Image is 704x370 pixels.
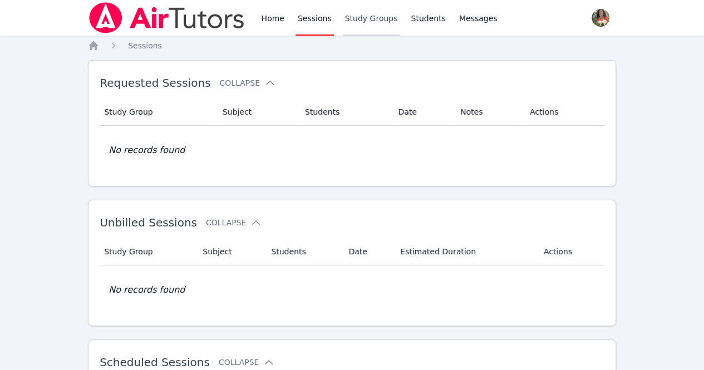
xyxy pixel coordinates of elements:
span: Sessions [128,41,162,50]
th: Actions [523,98,604,126]
span: Messages [459,13,498,24]
td: No records found [100,265,604,314]
th: Students [298,98,392,126]
span: Unbilled Sessions [100,216,197,229]
th: Study Group [100,98,216,126]
th: Students [264,238,342,265]
th: Subject [196,238,264,265]
nav: Breadcrumb [88,40,616,51]
th: Estimated Duration [393,238,537,265]
td: No records found [100,126,604,175]
button: Collapse [206,217,262,228]
th: Study Group [100,238,196,265]
th: Date [342,238,393,265]
img: Air Tutors [88,2,245,33]
span: Requested Sessions [100,76,210,90]
a: Sessions [128,40,162,51]
th: Notes [454,98,523,126]
button: Collapse [219,357,274,368]
button: Collapse [219,77,275,88]
span: Scheduled Sessions [100,356,210,369]
th: Date [392,98,454,126]
th: Subject [216,98,298,126]
th: Actions [537,238,604,265]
